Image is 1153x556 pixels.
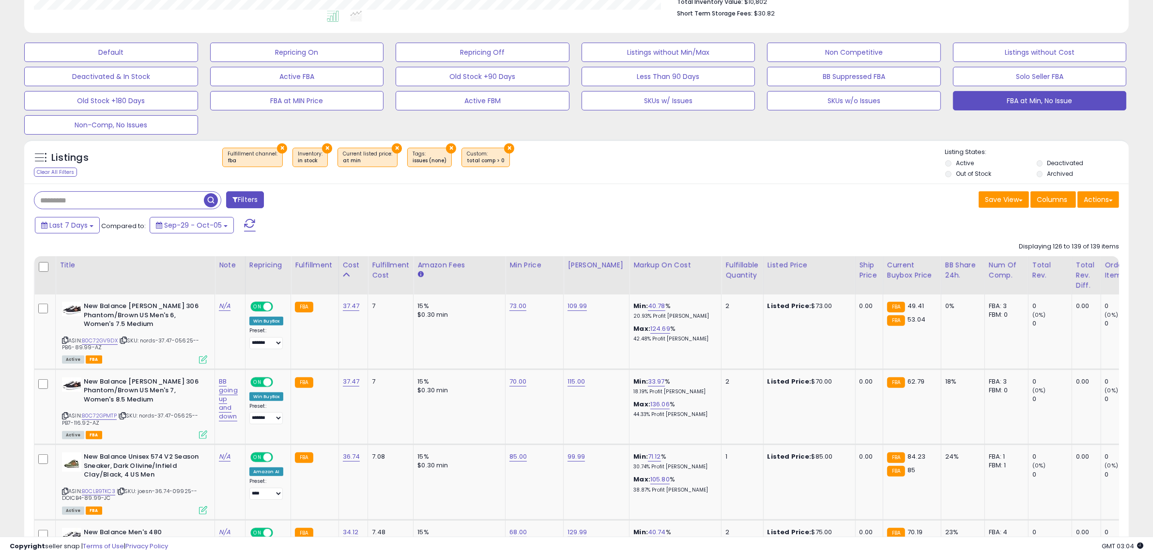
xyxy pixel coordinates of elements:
b: Min: [633,301,648,310]
span: Last 7 Days [49,220,88,230]
p: 30.74% Profit [PERSON_NAME] [633,463,714,470]
a: 73.00 [509,301,526,311]
div: Note [219,260,241,270]
a: 71.12 [648,452,661,462]
div: Amazon AI [249,467,283,476]
div: ASIN: [62,452,207,513]
button: Repricing On [210,43,384,62]
div: Preset: [249,403,284,425]
a: 33.97 [648,377,665,386]
div: Cost [343,260,364,270]
span: 62.79 [907,377,924,386]
b: Listed Price: [768,377,812,386]
b: Max: [633,400,650,409]
b: Short Term Storage Fees: [677,9,753,17]
div: FBM: 0 [989,310,1021,319]
button: Solo Seller FBA [953,67,1127,86]
div: in stock [298,157,323,164]
div: Win BuyBox [249,392,284,401]
button: Save View [979,191,1029,208]
a: N/A [219,452,231,462]
span: 49.41 [907,301,924,310]
div: 0 [1032,302,1072,310]
div: $0.30 min [417,386,498,395]
div: Clear All Filters [34,168,77,177]
a: 85.00 [509,452,527,462]
div: 0.00 [860,377,876,386]
b: New Balance [PERSON_NAME] 306 Phantom/Brown US Men's 6, Women's 7.5 Medium [84,302,201,331]
p: 18.19% Profit [PERSON_NAME] [633,388,714,395]
label: Active [956,159,974,167]
span: All listings currently available for purchase on Amazon [62,355,84,364]
span: ON [251,453,263,462]
div: 0.00 [860,452,876,461]
div: ASIN: [62,302,207,363]
div: % [633,400,714,418]
button: × [322,143,332,154]
b: New Balance Unisex 574 V2 Season Sneaker, Dark Olivine/Infield Clay/Black, 4 US Men [84,452,201,482]
small: FBA [887,302,905,312]
div: 0 [1105,319,1144,328]
div: 0 [1105,302,1144,310]
button: FBA at Min, No Issue [953,91,1127,110]
button: Active FBM [396,91,569,110]
p: 44.33% Profit [PERSON_NAME] [633,411,714,418]
a: 99.99 [568,452,585,462]
div: fba [228,157,277,164]
button: Columns [1030,191,1076,208]
div: 15% [417,302,498,310]
button: BB Suppressed FBA [767,67,941,86]
span: ON [251,303,263,311]
span: Tags : [413,150,446,165]
div: Fulfillable Quantity [725,260,759,280]
div: % [633,302,714,320]
div: 0 [1032,470,1072,479]
span: Sep-29 - Oct-05 [164,220,222,230]
a: Terms of Use [83,541,124,551]
b: Max: [633,475,650,484]
p: Listing States: [945,148,1129,157]
b: New Balance [PERSON_NAME] 306 Phantom/Brown US Men's 7, Women's 8.5 Medium [84,377,201,407]
th: The percentage added to the cost of goods (COGS) that forms the calculator for Min & Max prices. [630,256,722,294]
span: 84.23 [907,452,925,461]
button: Old Stock +90 Days [396,67,569,86]
div: 24% [945,452,977,461]
div: 7 [372,377,406,386]
small: (0%) [1032,386,1046,394]
button: Default [24,43,198,62]
span: Columns [1037,195,1067,204]
div: 0 [1032,452,1072,461]
b: Max: [633,324,650,333]
a: Privacy Policy [125,541,168,551]
div: Title [60,260,211,270]
div: 0.00 [1076,302,1093,310]
div: issues (none) [413,157,446,164]
div: seller snap | | [10,542,168,551]
div: FBA: 1 [989,452,1021,461]
button: × [446,143,456,154]
div: 15% [417,452,498,461]
a: 37.47 [343,377,360,386]
div: 0 [1105,377,1144,386]
label: Archived [1047,170,1074,178]
button: Active FBA [210,67,384,86]
div: % [633,452,714,470]
span: All listings currently available for purchase on Amazon [62,507,84,515]
button: Deactivated & In Stock [24,67,198,86]
span: All listings currently available for purchase on Amazon [62,431,84,439]
span: | SKU: nords-37.47-05625--PB7-116.92-AZ [62,412,198,426]
button: Repricing Off [396,43,569,62]
span: OFF [272,303,287,311]
div: 0.00 [1076,452,1093,461]
div: FBA: 3 [989,302,1021,310]
div: Fulfillment [295,260,334,270]
button: Non-Comp, No Issues [24,115,198,135]
div: $85.00 [768,452,848,461]
span: Compared to: [101,221,146,231]
small: FBA [887,466,905,477]
button: SKUs w/ Issues [582,91,755,110]
button: SKUs w/o Issues [767,91,941,110]
button: Non Competitive [767,43,941,62]
div: Fulfillment Cost [372,260,409,280]
div: $0.30 min [417,461,498,470]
